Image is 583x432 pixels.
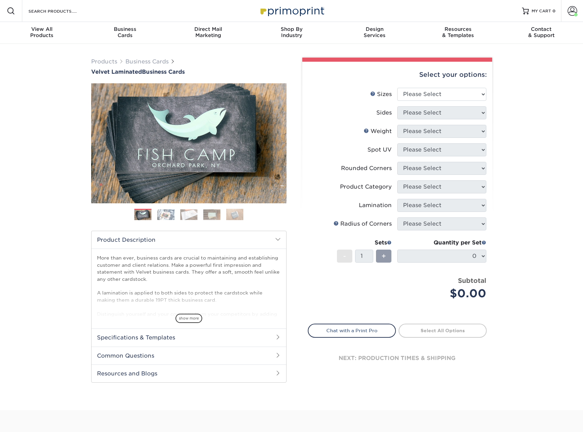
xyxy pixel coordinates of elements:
a: Products [91,58,117,65]
span: MY CART [532,8,551,14]
div: Lamination [359,201,392,209]
h2: Resources and Blogs [92,364,286,382]
span: Contact [500,26,583,32]
div: Industry [250,26,333,38]
img: Business Cards 02 [157,209,174,220]
a: Shop ByIndustry [250,22,333,44]
div: Sets [337,239,392,247]
span: Business [83,26,167,32]
a: View AllProducts [0,22,84,44]
span: - [343,251,346,261]
div: Sides [376,109,392,117]
a: Business Cards [125,58,169,65]
a: BusinessCards [83,22,167,44]
a: Select All Options [399,324,487,337]
span: + [381,251,386,261]
div: Product Category [340,183,392,191]
div: Services [333,26,416,38]
img: Velvet Laminated 01 [91,46,287,241]
a: Resources& Templates [416,22,500,44]
h2: Specifications & Templates [92,328,286,346]
div: Select your options: [308,62,487,88]
div: & Templates [416,26,500,38]
span: show more [175,314,202,323]
a: Chat with a Print Pro [308,324,396,337]
div: Cards [83,26,167,38]
div: Spot UV [367,146,392,154]
a: DesignServices [333,22,416,44]
input: SEARCH PRODUCTS..... [28,7,95,15]
span: Velvet Laminated [91,69,142,75]
span: Direct Mail [167,26,250,32]
h2: Product Description [92,231,286,249]
div: Marketing [167,26,250,38]
span: 0 [552,9,556,13]
div: Quantity per Set [397,239,486,247]
strong: Subtotal [458,277,486,284]
img: Business Cards 05 [226,208,243,220]
span: View All [0,26,84,32]
div: Products [0,26,84,38]
div: next: production times & shipping [308,338,487,379]
span: Design [333,26,416,32]
iframe: Google Customer Reviews [2,411,58,430]
img: Business Cards 01 [134,206,151,224]
a: Velvet LaminatedBusiness Cards [91,69,287,75]
div: $0.00 [402,285,486,302]
div: Weight [364,127,392,135]
h2: Common Questions [92,347,286,364]
a: Contact& Support [500,22,583,44]
img: Business Cards 03 [180,209,197,220]
h1: Business Cards [91,69,287,75]
div: Sizes [370,90,392,98]
div: Radius of Corners [333,220,392,228]
span: Resources [416,26,500,32]
div: Rounded Corners [341,164,392,172]
div: & Support [500,26,583,38]
img: Primoprint [257,3,326,18]
img: Business Cards 04 [203,209,220,220]
span: Shop By [250,26,333,32]
a: Direct MailMarketing [167,22,250,44]
p: More than ever, business cards are crucial to maintaining and establishing customer and client re... [97,254,281,366]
